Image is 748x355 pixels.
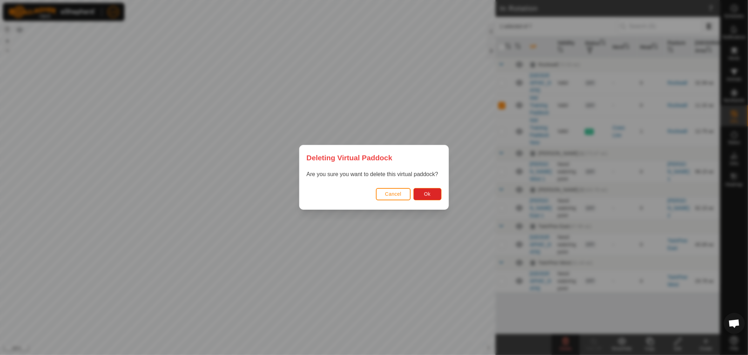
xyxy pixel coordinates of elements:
p: Are you sure you want to delete this virtual paddock? [306,170,442,179]
span: Ok [424,192,431,197]
button: Cancel [376,188,411,200]
button: Ok [413,188,442,200]
span: Deleting Virtual Paddock [306,152,392,163]
div: Open chat [724,313,745,334]
span: Cancel [385,192,402,197]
